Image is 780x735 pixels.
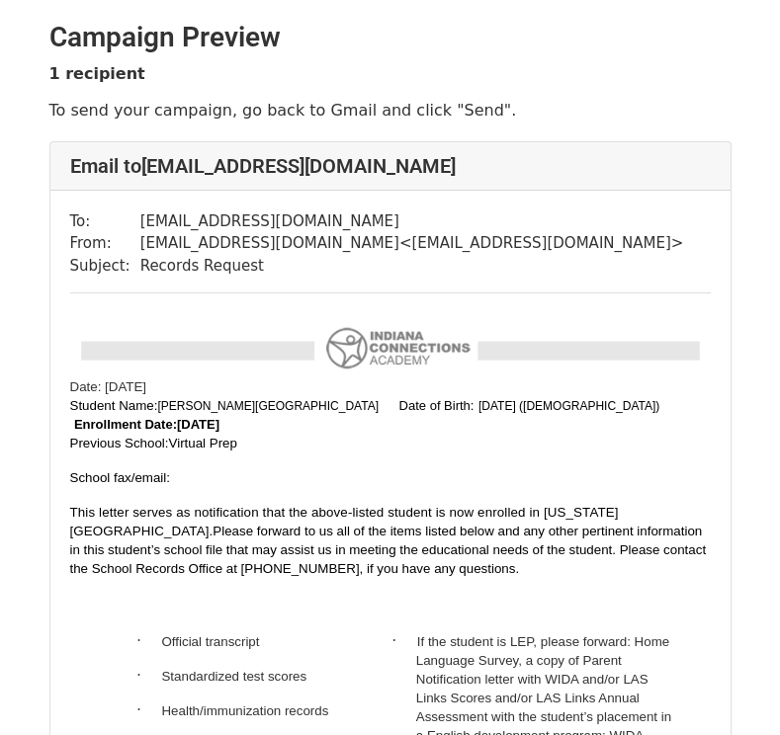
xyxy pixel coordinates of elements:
span: Student Name: [70,398,158,413]
font: Date of Birth [399,398,471,413]
td: Subject: [70,255,140,278]
span: Previous School: [70,436,237,450]
span: [DATE] ([DEMOGRAPHIC_DATA]) [478,399,659,413]
span: Please forward to us all of the items listed below and any other pertinent information in this st... [70,524,707,576]
h2: Campaign Preview [49,21,732,54]
td: From: [70,232,140,255]
span: · [136,632,161,649]
font: Enrollment Date: [74,417,177,432]
span: Date: [DATE] [70,379,147,394]
span: [PERSON_NAME][GEOGRAPHIC_DATA] [157,399,379,413]
font: [DATE] [177,417,219,432]
font: Virtual Prep [169,436,237,450]
span: Standardized test scores [161,669,306,684]
td: To: [70,210,140,233]
td: [EMAIL_ADDRESS][DOMAIN_NAME] [140,210,684,233]
td: Records Request [140,255,684,278]
h4: Email to [EMAIL_ADDRESS][DOMAIN_NAME] [70,154,711,178]
td: [EMAIL_ADDRESS][DOMAIN_NAME] < [EMAIL_ADDRESS][DOMAIN_NAME] > [140,232,684,255]
font: : [391,398,474,413]
span: Health/immunization records [161,703,328,718]
span: Official transcript [161,634,259,649]
span: School fax/email: [70,470,171,485]
strong: 1 recipient [49,64,145,83]
p: To send your campaign, go back to Gmail and click "Send". [49,100,732,121]
span: · [136,701,161,718]
span: · [392,632,417,649]
span: · [136,667,161,684]
span: This letter serves as notification that the above-listed student is now enrolled in [US_STATE][GE... [70,505,619,538]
